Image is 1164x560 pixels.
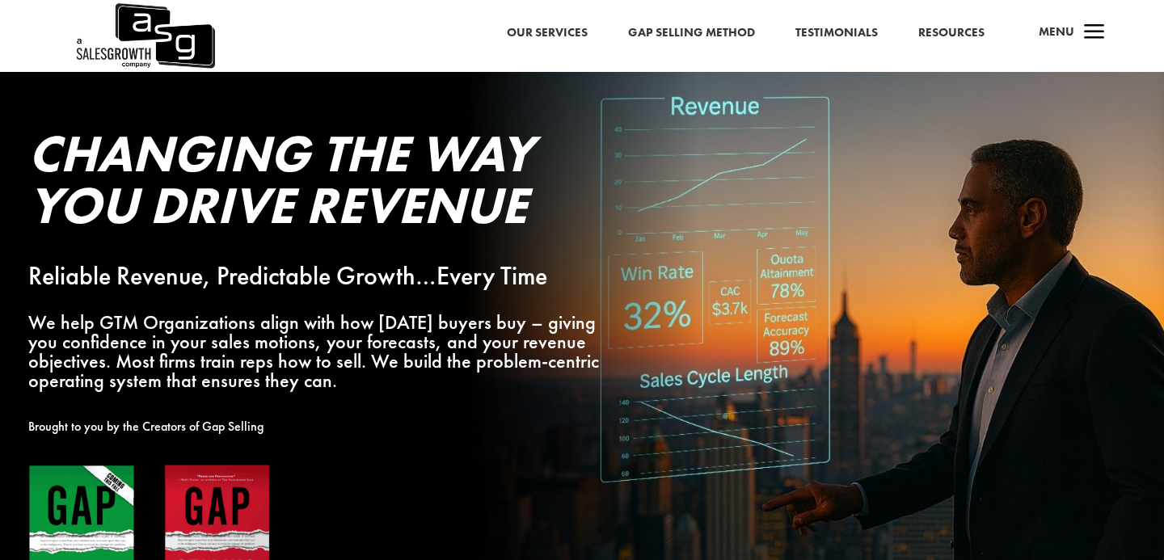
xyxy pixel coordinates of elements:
a: Gap Selling Method [628,23,755,44]
a: Resources [918,23,985,44]
p: Reliable Revenue, Predictable Growth…Every Time [28,267,601,286]
p: We help GTM Organizations align with how [DATE] buyers buy – giving you confidence in your sales ... [28,313,601,389]
span: a [1078,17,1111,49]
span: Menu [1039,23,1074,40]
a: Our Services [507,23,588,44]
p: Brought to you by the Creators of Gap Selling [28,417,601,436]
h2: Changing the Way You Drive Revenue [28,128,601,239]
a: Testimonials [795,23,878,44]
